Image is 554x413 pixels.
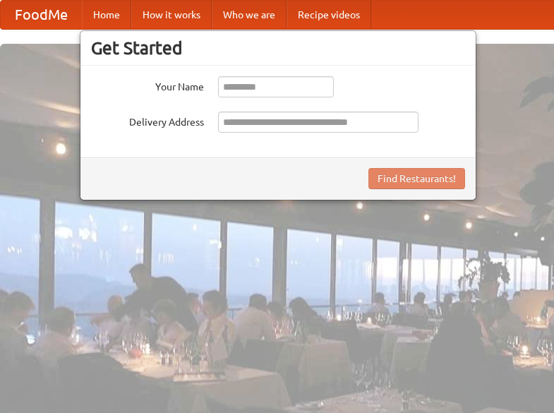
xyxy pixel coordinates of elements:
[1,1,82,29] a: FoodMe
[287,1,371,29] a: Recipe videos
[91,76,204,94] label: Your Name
[91,112,204,129] label: Delivery Address
[91,37,465,59] h3: Get Started
[368,168,465,189] button: Find Restaurants!
[212,1,287,29] a: Who we are
[82,1,131,29] a: Home
[131,1,212,29] a: How it works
